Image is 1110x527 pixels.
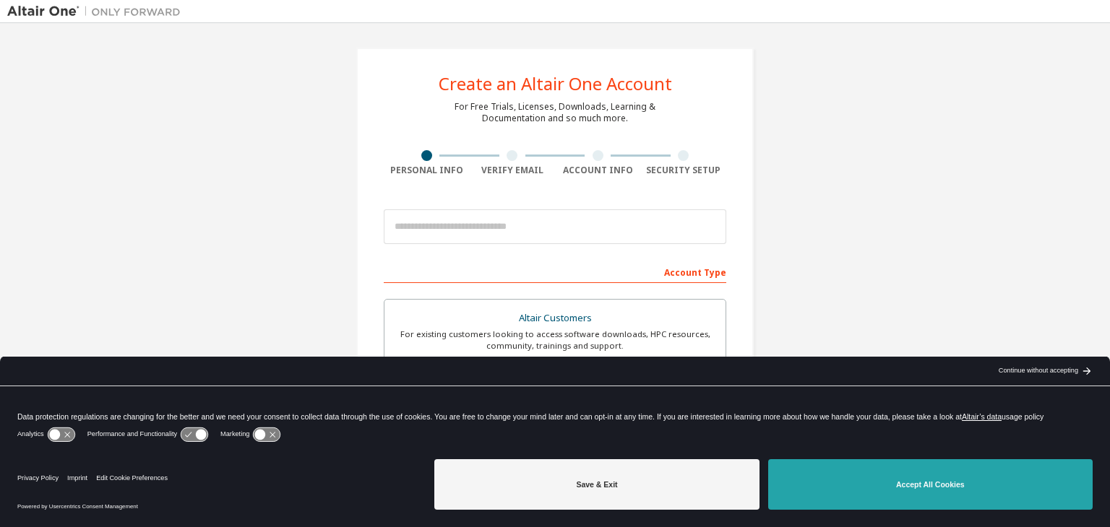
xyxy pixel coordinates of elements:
[455,101,655,124] div: For Free Trials, Licenses, Downloads, Learning & Documentation and so much more.
[555,165,641,176] div: Account Info
[393,328,717,352] div: For existing customers looking to access software downloads, HPC resources, community, trainings ...
[384,165,470,176] div: Personal Info
[393,308,717,328] div: Altair Customers
[641,165,727,176] div: Security Setup
[384,260,726,283] div: Account Type
[439,75,672,92] div: Create an Altair One Account
[470,165,556,176] div: Verify Email
[7,4,188,19] img: Altair One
